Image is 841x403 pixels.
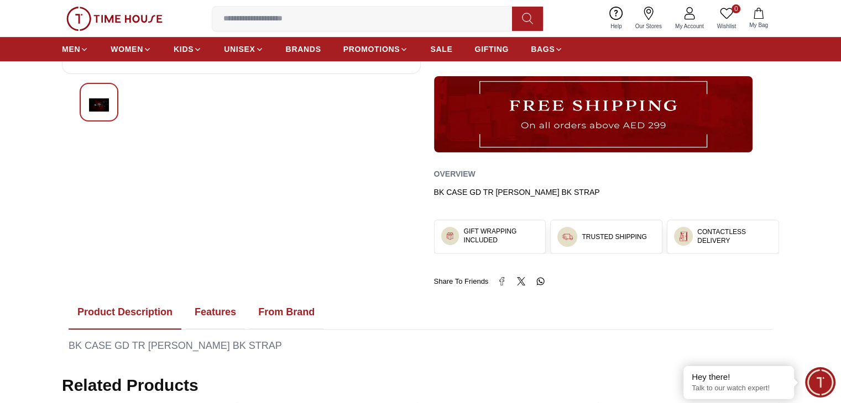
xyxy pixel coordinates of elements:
a: Help [604,4,629,33]
h3: TRUSTED SHIPPING [582,232,646,241]
span: Share To Friends [434,276,489,287]
button: My Bag [743,6,775,31]
span: Help [606,22,626,30]
a: KIDS [174,39,202,59]
p: Talk to our watch expert! [692,384,786,393]
h3: CONTACTLESS DELIVERY [697,227,772,245]
span: Wishlist [713,22,740,30]
img: ... [434,76,753,152]
button: From Brand [249,295,323,330]
div: BK CASE GD TR [PERSON_NAME] BK STRAP [69,338,772,353]
span: My Account [671,22,708,30]
a: MEN [62,39,88,59]
span: WOMEN [111,44,143,55]
img: ... [446,231,455,241]
h2: Related Products [62,375,199,395]
h3: GIFT WRAPPING INCLUDED [463,227,539,245]
div: Hey there! [692,372,786,383]
span: BRANDS [286,44,321,55]
a: BRANDS [286,39,321,59]
span: SALE [430,44,452,55]
span: MEN [62,44,80,55]
h2: Overview [434,166,476,182]
a: Our Stores [629,4,668,33]
img: ... [678,231,688,241]
a: BAGS [531,39,563,59]
span: BAGS [531,44,555,55]
span: GIFTING [474,44,509,55]
div: Chat Widget [805,367,835,397]
a: WOMEN [111,39,152,59]
img: ... [66,7,163,31]
span: UNISEX [224,44,255,55]
a: 0Wishlist [711,4,743,33]
a: GIFTING [474,39,509,59]
span: PROMOTIONS [343,44,400,55]
div: BK CASE GD TR [PERSON_NAME] BK STRAP [434,187,780,198]
a: SALE [430,39,452,59]
a: PROMOTIONS [343,39,409,59]
span: Our Stores [631,22,666,30]
img: ... [562,231,573,242]
span: My Bag [745,21,772,29]
a: UNISEX [224,39,263,59]
button: Product Description [69,295,181,330]
button: Features [186,295,245,330]
img: DUCATI DT003 Men's Black Dial Chronograph Watch - DTWGC2019102 [89,92,109,118]
span: 0 [732,4,740,13]
span: KIDS [174,44,194,55]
